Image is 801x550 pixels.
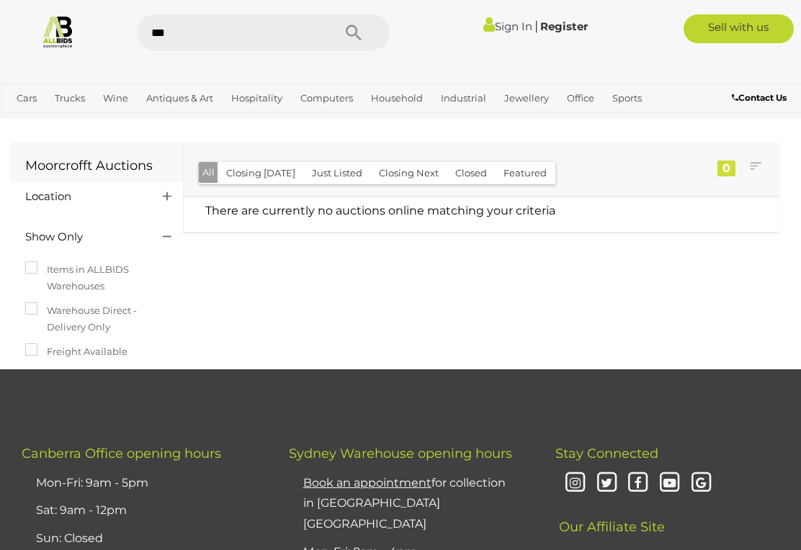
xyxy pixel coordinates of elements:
a: Register [540,19,588,33]
i: Google [689,471,714,496]
span: Our Affiliate Site [555,497,665,535]
h4: Location [25,191,141,203]
a: Household [365,86,429,110]
span: Sydney Warehouse opening hours [289,446,512,461]
li: Mon-Fri: 9am - 5pm [32,469,253,497]
b: Contact Us [732,92,787,103]
span: There are currently no auctions online matching your criteria [205,204,555,217]
span: Canberra Office opening hours [22,446,221,461]
i: Facebook [626,471,651,496]
u: Book an appointment [303,476,431,490]
a: Office [561,86,600,110]
label: Freight Available [25,343,127,360]
a: Hospitality [225,86,288,110]
a: Cars [11,86,42,110]
a: Industrial [435,86,492,110]
span: Stay Connected [555,446,658,461]
a: Sports [607,86,648,110]
i: Youtube [657,471,682,496]
a: [GEOGRAPHIC_DATA] [11,110,125,134]
a: Antiques & Art [140,86,219,110]
a: Contact Us [732,90,790,106]
button: Search [318,14,390,50]
h1: Moorcrofft Auctions [25,159,169,173]
i: Twitter [594,471,619,496]
h4: Show Only [25,231,141,243]
button: Just Listed [303,162,371,184]
label: Warehouse Direct - Delivery Only [25,302,169,336]
button: Closing Next [370,162,447,184]
a: Wine [97,86,134,110]
button: Closed [447,162,496,184]
a: Sign In [483,19,532,33]
button: Featured [495,162,555,184]
a: Book an appointmentfor collection in [GEOGRAPHIC_DATA] [GEOGRAPHIC_DATA] [303,476,506,531]
button: Closing [DATE] [218,162,304,184]
img: Allbids.com.au [41,14,75,48]
a: Computers [295,86,359,110]
li: Sat: 9am - 12pm [32,497,253,525]
span: | [534,18,538,34]
button: All [199,162,218,183]
a: Jewellery [498,86,555,110]
div: 0 [717,161,735,176]
i: Instagram [563,471,588,496]
label: Items in ALLBIDS Warehouses [25,261,169,295]
a: Sell with us [684,14,794,43]
a: Trucks [49,86,91,110]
